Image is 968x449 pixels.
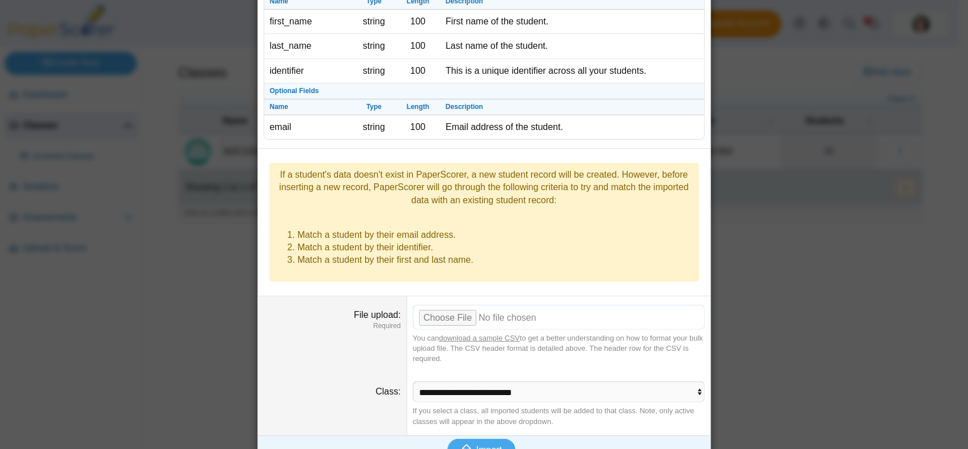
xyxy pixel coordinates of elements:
dfn: Required [264,321,401,331]
div: You can to get a better understanding on how to format your bulk upload file. The CSV header form... [413,333,705,364]
td: This is a unique identifier across all your students. [440,59,704,83]
td: string [352,34,396,58]
td: 100 [396,115,440,139]
li: Match a student by their identifier. [298,241,694,254]
td: identifier [264,59,352,83]
label: Class [375,387,400,396]
td: email [264,115,352,139]
td: Last name of the student. [440,34,704,58]
td: 100 [396,10,440,34]
th: Optional Fields [264,83,704,99]
li: Match a student by their email address. [298,229,694,241]
td: 100 [396,34,440,58]
th: Description [440,99,704,115]
th: Name [264,99,352,115]
th: Type [352,99,396,115]
div: If a student's data doesn't exist in PaperScorer, a new student record will be created. However, ... [275,169,694,207]
td: string [352,10,396,34]
th: Length [396,99,440,115]
a: download a sample CSV [439,334,519,342]
label: File upload [354,310,401,320]
td: Email address of the student. [440,115,704,139]
td: string [352,115,396,139]
td: last_name [264,34,352,58]
li: Match a student by their first and last name. [298,254,694,266]
td: 100 [396,59,440,83]
div: If you select a class, all imported students will be added to that class. Note, only active class... [413,406,705,426]
td: First name of the student. [440,10,704,34]
td: string [352,59,396,83]
td: first_name [264,10,352,34]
